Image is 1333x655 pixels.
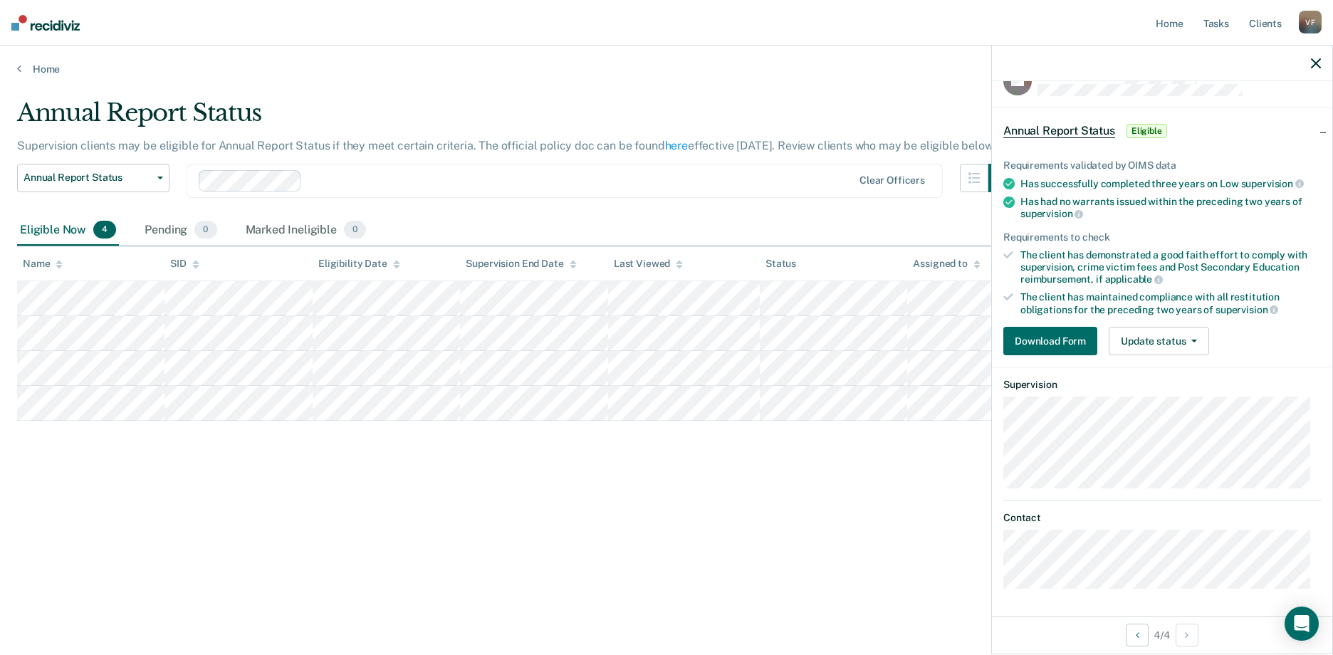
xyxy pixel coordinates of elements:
[992,616,1332,654] div: 4 / 4
[142,215,219,246] div: Pending
[1003,231,1321,243] div: Requirements to check
[344,221,366,239] span: 0
[614,258,683,270] div: Last Viewed
[1020,196,1321,220] div: Has had no warrants issued within the preceding two years of
[1003,512,1321,524] dt: Contact
[1216,304,1278,315] span: supervision
[23,172,152,184] span: Annual Report Status
[194,221,216,239] span: 0
[859,174,925,187] div: Clear officers
[17,63,1316,75] a: Home
[1020,208,1083,219] span: supervision
[665,139,688,152] a: here
[913,258,980,270] div: Assigned to
[1105,273,1163,285] span: applicable
[170,258,199,270] div: SID
[318,258,400,270] div: Eligibility Date
[1003,159,1321,172] div: Requirements validated by OIMS data
[1176,624,1198,646] button: Next Opportunity
[1126,624,1149,646] button: Previous Opportunity
[992,108,1332,154] div: Annual Report StatusEligible
[1020,291,1321,315] div: The client has maintained compliance with all restitution obligations for the preceding two years of
[1003,379,1321,391] dt: Supervision
[1003,327,1097,355] button: Download Form
[243,215,370,246] div: Marked Ineligible
[23,258,63,270] div: Name
[1126,124,1167,138] span: Eligible
[765,258,796,270] div: Status
[466,258,576,270] div: Supervision End Date
[1003,327,1103,355] a: Navigate to form link
[1285,607,1319,641] div: Open Intercom Messenger
[17,139,995,152] p: Supervision clients may be eligible for Annual Report Status if they meet certain criteria. The o...
[1109,327,1209,355] button: Update status
[93,221,116,239] span: 4
[1241,178,1304,189] span: supervision
[1299,11,1322,33] div: V F
[17,215,119,246] div: Eligible Now
[1020,249,1321,285] div: The client has demonstrated a good faith effort to comply with supervision, crime victim fees and...
[1003,124,1115,138] span: Annual Report Status
[17,98,1017,139] div: Annual Report Status
[11,15,80,31] img: Recidiviz
[1020,177,1321,190] div: Has successfully completed three years on Low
